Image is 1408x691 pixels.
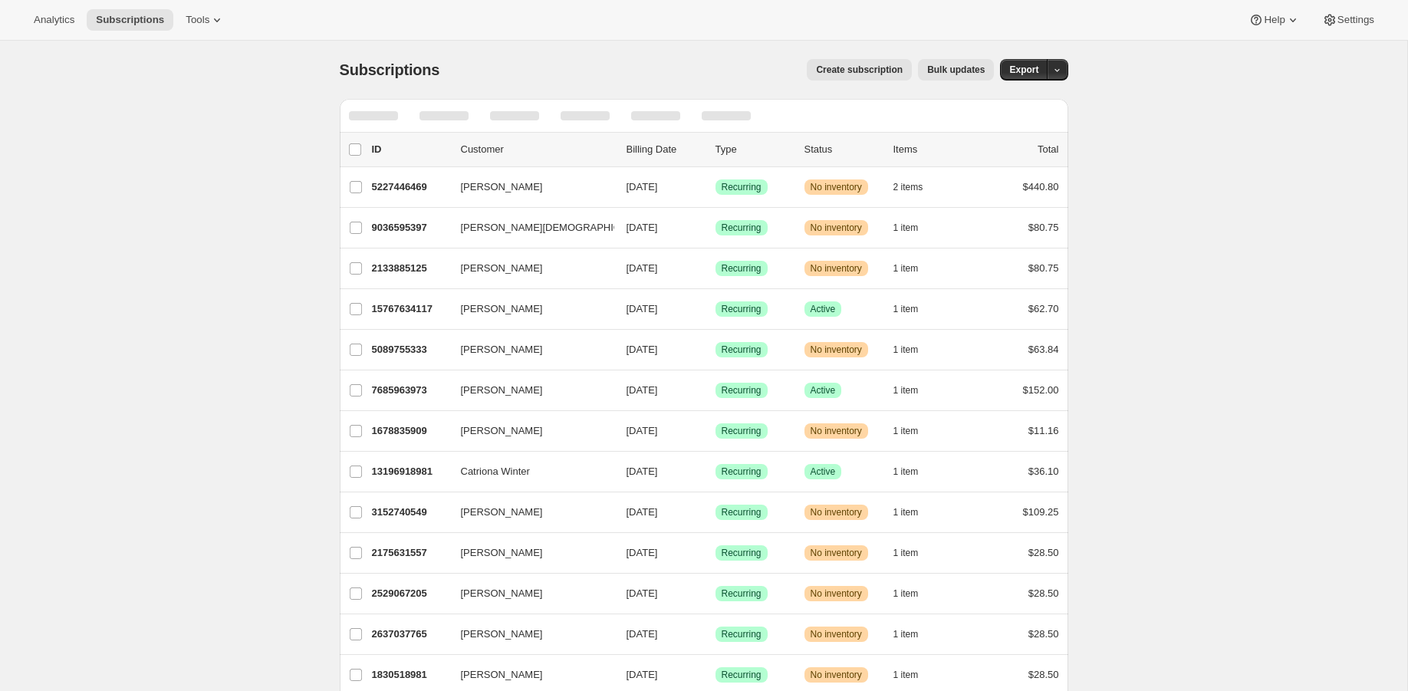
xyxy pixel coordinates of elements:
[372,461,1059,482] div: 13196918981Catriona Winter[DATE]SuccessRecurringSuccessActive1 item$36.10
[96,14,164,26] span: Subscriptions
[461,586,543,601] span: [PERSON_NAME]
[893,176,940,198] button: 2 items
[372,301,449,317] p: 15767634117
[893,262,919,275] span: 1 item
[893,380,936,401] button: 1 item
[1028,628,1059,640] span: $28.50
[627,506,658,518] span: [DATE]
[452,500,605,525] button: [PERSON_NAME]
[893,420,936,442] button: 1 item
[893,384,919,397] span: 1 item
[372,420,1059,442] div: 1678835909[PERSON_NAME][DATE]SuccessRecurringWarningNo inventory1 item$11.16
[372,298,1059,320] div: 15767634117[PERSON_NAME][DATE]SuccessRecurringSuccessActive1 item$62.70
[893,258,936,279] button: 1 item
[722,262,762,275] span: Recurring
[722,669,762,681] span: Recurring
[461,220,654,235] span: [PERSON_NAME][DEMOGRAPHIC_DATA]
[893,506,919,518] span: 1 item
[893,222,919,234] span: 1 item
[461,342,543,357] span: [PERSON_NAME]
[461,301,543,317] span: [PERSON_NAME]
[186,14,209,26] span: Tools
[1028,587,1059,599] span: $28.50
[893,624,936,645] button: 1 item
[627,547,658,558] span: [DATE]
[452,175,605,199] button: [PERSON_NAME]
[918,59,994,81] button: Bulk updates
[461,464,530,479] span: Catriona Winter
[893,425,919,437] span: 1 item
[1038,142,1058,157] p: Total
[627,344,658,355] span: [DATE]
[452,622,605,647] button: [PERSON_NAME]
[372,261,449,276] p: 2133885125
[372,624,1059,645] div: 2637037765[PERSON_NAME][DATE]SuccessRecurringWarningNo inventory1 item$28.50
[811,466,836,478] span: Active
[811,587,862,600] span: No inventory
[893,628,919,640] span: 1 item
[372,383,449,398] p: 7685963973
[461,505,543,520] span: [PERSON_NAME]
[452,459,605,484] button: Catriona Winter
[461,142,614,157] p: Customer
[893,339,936,360] button: 1 item
[372,542,1059,564] div: 2175631557[PERSON_NAME][DATE]SuccessRecurringWarningNo inventory1 item$28.50
[340,61,440,78] span: Subscriptions
[452,256,605,281] button: [PERSON_NAME]
[34,14,74,26] span: Analytics
[811,506,862,518] span: No inventory
[1028,669,1059,680] span: $28.50
[722,222,762,234] span: Recurring
[811,669,862,681] span: No inventory
[722,344,762,356] span: Recurring
[893,547,919,559] span: 1 item
[927,64,985,76] span: Bulk updates
[811,181,862,193] span: No inventory
[461,261,543,276] span: [PERSON_NAME]
[893,298,936,320] button: 1 item
[811,547,862,559] span: No inventory
[627,262,658,274] span: [DATE]
[372,179,449,195] p: 5227446469
[811,628,862,640] span: No inventory
[627,222,658,233] span: [DATE]
[627,628,658,640] span: [DATE]
[1313,9,1383,31] button: Settings
[816,64,903,76] span: Create subscription
[461,667,543,683] span: [PERSON_NAME]
[461,545,543,561] span: [PERSON_NAME]
[716,142,792,157] div: Type
[452,663,605,687] button: [PERSON_NAME]
[893,502,936,523] button: 1 item
[372,220,449,235] p: 9036595397
[627,466,658,477] span: [DATE]
[893,303,919,315] span: 1 item
[461,383,543,398] span: [PERSON_NAME]
[893,583,936,604] button: 1 item
[372,339,1059,360] div: 5089755333[PERSON_NAME][DATE]SuccessRecurringWarningNo inventory1 item$63.84
[461,627,543,642] span: [PERSON_NAME]
[452,581,605,606] button: [PERSON_NAME]
[372,380,1059,401] div: 7685963973[PERSON_NAME][DATE]SuccessRecurringSuccessActive1 item$152.00
[1337,14,1374,26] span: Settings
[722,466,762,478] span: Recurring
[372,627,449,642] p: 2637037765
[627,303,658,314] span: [DATE]
[893,466,919,478] span: 1 item
[1028,222,1059,233] span: $80.75
[627,587,658,599] span: [DATE]
[893,664,936,686] button: 1 item
[372,423,449,439] p: 1678835909
[25,9,84,31] button: Analytics
[1028,425,1059,436] span: $11.16
[372,586,449,601] p: 2529067205
[811,425,862,437] span: No inventory
[893,461,936,482] button: 1 item
[372,176,1059,198] div: 5227446469[PERSON_NAME][DATE]SuccessRecurringWarningNo inventory2 items$440.80
[452,378,605,403] button: [PERSON_NAME]
[1264,14,1285,26] span: Help
[722,587,762,600] span: Recurring
[811,303,836,315] span: Active
[452,297,605,321] button: [PERSON_NAME]
[372,664,1059,686] div: 1830518981[PERSON_NAME][DATE]SuccessRecurringWarningNo inventory1 item$28.50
